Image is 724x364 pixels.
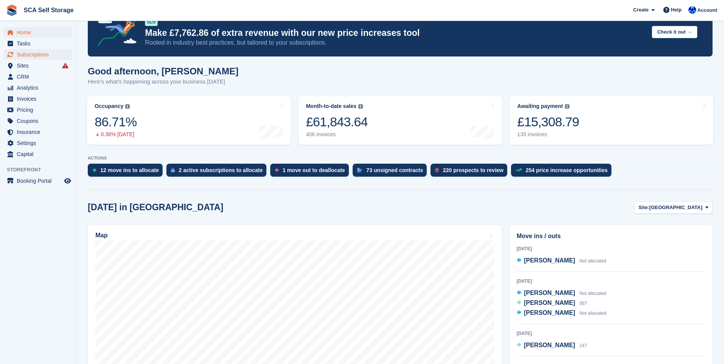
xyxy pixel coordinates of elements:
a: menu [4,127,72,137]
span: Tasks [17,38,63,49]
a: Awaiting payment £15,308.79 135 invoices [510,96,713,145]
a: menu [4,138,72,148]
p: Here's what's happening across your business [DATE] [88,77,239,86]
a: 254 price increase opportunities [511,164,615,180]
a: menu [4,82,72,93]
a: menu [4,38,72,49]
div: 135 invoices [517,131,579,138]
div: 73 unsigned contracts [366,167,423,173]
span: 067 [579,301,587,306]
img: price-adjustments-announcement-icon-8257ccfd72463d97f412b2fc003d46551f7dbcb40ab6d574587a9cd5c0d94... [91,5,145,49]
a: 1 move out to deallocate [270,164,352,180]
div: 0.36% [DATE] [95,131,137,138]
a: 73 unsigned contracts [353,164,431,180]
img: move_outs_to_deallocate_icon-f764333ba52eb49d3ac5e1228854f67142a1ed5810a6f6cc68b1a99e826820c5.svg [275,168,279,172]
h2: Move ins / outs [517,232,705,241]
span: Create [633,6,648,14]
span: Home [17,27,63,38]
img: icon-info-grey-7440780725fd019a000dd9b08b2336e03edf1995a4989e88bcd33f0948082b44.svg [358,104,363,109]
div: [DATE] [517,330,705,337]
a: Month-to-date sales £61,843.64 406 invoices [298,96,502,145]
img: Kelly Neesham [689,6,696,14]
span: Invoices [17,93,63,104]
span: Coupons [17,116,63,126]
div: [DATE] [517,278,705,285]
a: SCA Self Storage [21,4,77,16]
span: Not allocated [579,258,606,264]
img: price_increase_opportunities-93ffe204e8149a01c8c9dc8f82e8f89637d9d84a8eef4429ea346261dce0b2c0.svg [516,168,522,172]
div: 406 invoices [306,131,368,138]
div: £15,308.79 [517,114,579,130]
span: Site: [639,204,649,211]
span: Not allocated [579,291,606,296]
img: prospect-51fa495bee0391a8d652442698ab0144808aea92771e9ea1ae160a38d050c398.svg [435,168,439,172]
a: menu [4,105,72,115]
span: Subscriptions [17,49,63,60]
span: [PERSON_NAME] [524,257,575,264]
p: Rooted in industry best practices, but tailored to your subscriptions. [145,39,646,47]
a: 12 move ins to allocate [88,164,166,180]
button: Site: [GEOGRAPHIC_DATA] [634,201,713,214]
span: Help [671,6,682,14]
a: menu [4,60,72,71]
span: [PERSON_NAME] [524,309,575,316]
div: 2 active subscriptions to allocate [179,167,263,173]
span: 247 [579,343,587,348]
div: Occupancy [95,103,123,110]
a: menu [4,116,72,126]
div: 86.71% [95,114,137,130]
span: Settings [17,138,63,148]
span: [PERSON_NAME] [524,342,575,348]
span: Pricing [17,105,63,115]
a: [PERSON_NAME] Not allocated [517,308,606,318]
button: Check it out → [652,26,697,39]
a: menu [4,149,72,159]
a: menu [4,176,72,186]
a: menu [4,93,72,104]
div: 12 move ins to allocate [100,167,159,173]
span: Booking Portal [17,176,63,186]
h2: [DATE] in [GEOGRAPHIC_DATA] [88,202,223,213]
span: Analytics [17,82,63,93]
div: [DATE] [517,245,705,252]
div: £61,843.64 [306,114,368,130]
h1: Good afternoon, [PERSON_NAME] [88,66,239,76]
span: Storefront [7,166,76,174]
a: [PERSON_NAME] 067 [517,298,587,308]
h2: Map [95,232,108,239]
a: menu [4,49,72,60]
span: Capital [17,149,63,159]
img: icon-info-grey-7440780725fd019a000dd9b08b2336e03edf1995a4989e88bcd33f0948082b44.svg [565,104,569,109]
div: NEW [145,18,158,26]
a: [PERSON_NAME] Not allocated [517,256,606,266]
span: Sites [17,60,63,71]
span: [GEOGRAPHIC_DATA] [649,204,702,211]
span: Insurance [17,127,63,137]
span: [PERSON_NAME] [524,300,575,306]
i: Smart entry sync failures have occurred [62,63,68,69]
img: icon-info-grey-7440780725fd019a000dd9b08b2336e03edf1995a4989e88bcd33f0948082b44.svg [125,104,130,109]
a: menu [4,27,72,38]
div: 1 move out to deallocate [282,167,345,173]
span: Account [697,6,717,14]
div: Awaiting payment [517,103,563,110]
a: menu [4,71,72,82]
img: contract_signature_icon-13c848040528278c33f63329250d36e43548de30e8caae1d1a13099fd9432cc5.svg [357,168,363,172]
a: 2 active subscriptions to allocate [166,164,270,180]
a: Occupancy 86.71% 0.36% [DATE] [87,96,291,145]
div: Month-to-date sales [306,103,356,110]
img: active_subscription_to_allocate_icon-d502201f5373d7db506a760aba3b589e785aa758c864c3986d89f69b8ff3... [171,168,175,172]
div: 220 prospects to review [443,167,503,173]
span: CRM [17,71,63,82]
span: Not allocated [579,311,606,316]
div: 254 price increase opportunities [526,167,608,173]
p: ACTIONS [88,156,713,161]
a: Preview store [63,176,72,185]
a: [PERSON_NAME] 247 [517,341,587,351]
img: move_ins_to_allocate_icon-fdf77a2bb77ea45bf5b3d319d69a93e2d87916cf1d5bf7949dd705db3b84f3ca.svg [92,168,97,172]
p: Make £7,762.86 of extra revenue with our new price increases tool [145,27,646,39]
a: [PERSON_NAME] Not allocated [517,288,606,298]
span: [PERSON_NAME] [524,290,575,296]
a: 220 prospects to review [431,164,511,180]
img: stora-icon-8386f47178a22dfd0bd8f6a31ec36ba5ce8667c1dd55bd0f319d3a0aa187defe.svg [6,5,18,16]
